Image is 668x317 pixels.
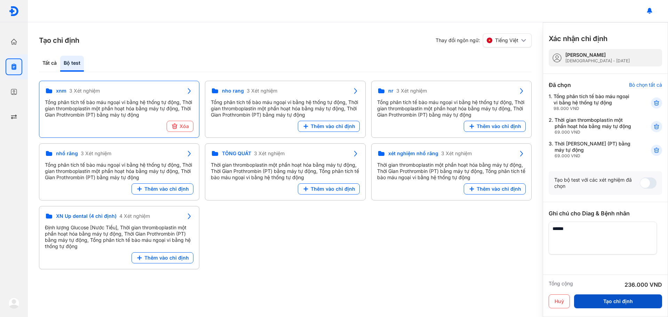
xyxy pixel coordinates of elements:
div: 2. [549,117,634,135]
span: 3 Xét nghiệm [254,150,285,157]
div: Ghi chú cho Diag & Bệnh nhân [549,209,662,217]
div: Tổng phân tích tế bào máu ngoại vi bằng hệ thống tự động, Thời gian thromboplastin một phần hoạt ... [377,99,526,118]
button: Xóa [167,121,193,132]
div: 98.000 VND [554,106,634,111]
span: xnm [56,88,66,94]
div: Tổng phân tích tế bào máu ngoại vi bằng hệ thống tự động, Thời gian thromboplastin một phần hoạt ... [45,99,193,118]
div: Bỏ chọn tất cả [629,82,662,88]
span: Thêm vào chỉ định [477,186,521,192]
div: Thời [PERSON_NAME] (PT) bằng máy tự động [555,141,634,159]
img: logo [8,298,19,309]
div: Tổng phân tích tế bào máu ngoại vi bằng hệ thống tự động, Thời gian thromboplastin một phần hoạt ... [211,99,359,118]
button: Thêm vào chỉ định [132,183,193,195]
span: XN Up dental (4 chỉ định) [56,213,117,219]
h3: Xác nhận chỉ định [549,34,607,43]
div: Tất cả [39,56,60,72]
div: Tổng cộng [549,280,573,289]
h3: Tạo chỉ định [39,35,79,45]
div: Tổng phân tích tế bào máu ngoại vi bằng hệ thống tự động [554,93,634,111]
span: xét nghiệm nhổ răng [388,150,438,157]
span: Thêm vào chỉ định [144,255,189,261]
span: Xóa [180,123,189,129]
div: 69.000 VND [555,129,634,135]
img: logo [9,6,19,16]
div: Thời gian thromboplastin một phần hoạt hóa bằng máy tự động, Thời Gian Prothrombin (PT) bằng máy ... [211,162,359,181]
button: Thêm vào chỉ định [298,183,360,195]
div: Thời gian thromboplastin một phần hoạt hóa bằng máy tự động, Thời Gian Prothrombin (PT) bằng máy ... [377,162,526,181]
button: Tạo chỉ định [574,294,662,308]
span: 3 Xét nghiệm [81,150,111,157]
span: nhổ răng [56,150,78,157]
div: Bộ test [60,56,84,72]
div: 69.000 VND [555,153,634,159]
div: 3. [549,141,634,159]
div: [PERSON_NAME] [565,52,630,58]
span: Thêm vào chỉ định [144,186,189,192]
span: 3 Xét nghiệm [69,88,100,94]
button: Thêm vào chỉ định [298,121,360,132]
button: Huỷ [549,294,570,308]
span: Thêm vào chỉ định [311,123,355,129]
div: Thay đổi ngôn ngữ: [436,33,532,47]
span: TỔNG QUÁT [222,150,251,157]
button: Thêm vào chỉ định [464,121,526,132]
span: Thêm vào chỉ định [477,123,521,129]
span: Tiếng Việt [495,37,518,43]
div: Định lượng Glucose [Nước Tiểu], Thời gian thromboplastin một phần hoạt hóa bằng máy tự động, Thời... [45,224,193,249]
div: 1. [549,93,634,111]
div: 236.000 VND [625,280,662,289]
span: Thêm vào chỉ định [311,186,355,192]
div: Thời gian thromboplastin một phần hoạt hóa bằng máy tự động [555,117,634,135]
button: Thêm vào chỉ định [132,252,193,263]
span: nho rang [222,88,244,94]
div: Tổng phân tích tế bào máu ngoại vi bằng hệ thống tự động, Thời gian thromboplastin một phần hoạt ... [45,162,193,181]
div: Đã chọn [549,81,571,89]
span: nr [388,88,393,94]
span: 3 Xét nghiệm [441,150,472,157]
span: 4 Xét nghiệm [119,213,150,219]
div: Tạo bộ test với các xét nghiệm đã chọn [554,177,640,189]
span: 3 Xét nghiệm [247,88,277,94]
button: Thêm vào chỉ định [464,183,526,195]
span: 3 Xét nghiệm [396,88,427,94]
div: [DEMOGRAPHIC_DATA] - [DATE] [565,58,630,64]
